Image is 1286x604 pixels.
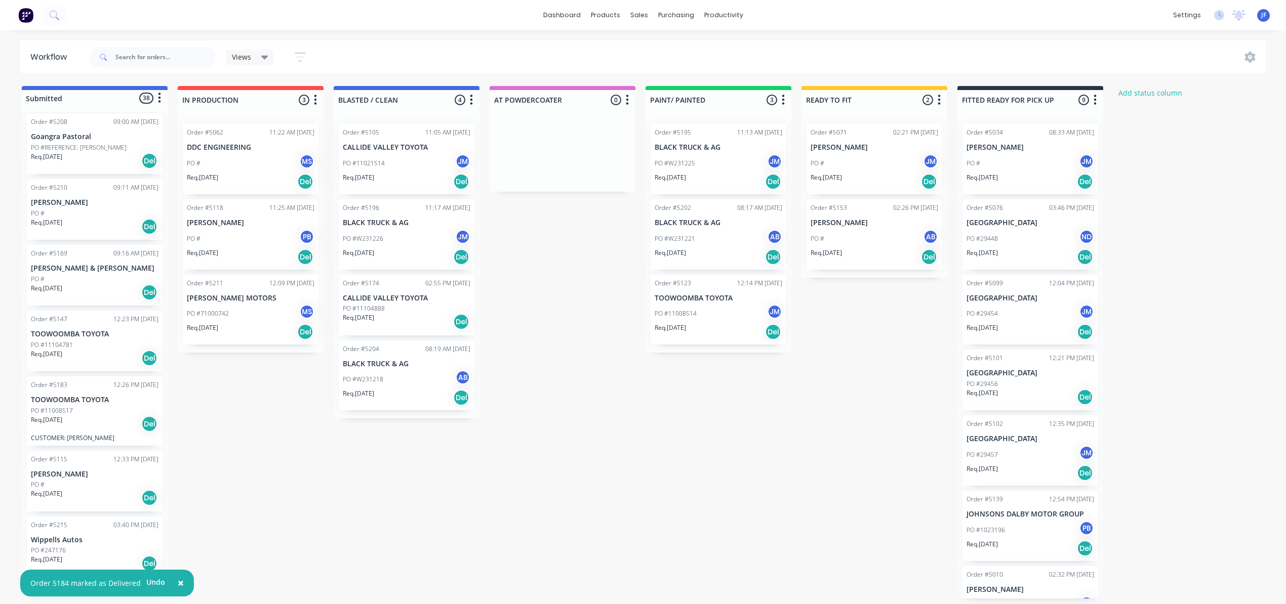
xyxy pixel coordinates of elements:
[967,173,998,182] p: Req. [DATE]
[31,415,62,424] p: Req. [DATE]
[1261,11,1266,20] span: JF
[343,234,383,243] p: PO #W231226
[187,173,218,182] p: Req. [DATE]
[967,143,1094,152] p: [PERSON_NAME]
[455,154,470,169] div: JM
[343,159,385,168] p: PO #11021514
[1049,279,1094,288] div: 12:04 PM [DATE]
[655,159,695,168] p: PO #W231225
[1049,570,1094,579] div: 02:32 PM [DATE]
[343,203,379,212] div: Order #5196
[31,117,67,126] div: Order #5208
[655,143,782,152] p: BLACK TRUCK & AG
[115,47,216,67] input: Search for orders...
[31,133,158,141] p: Goangra Pastoral
[1079,445,1094,460] div: JM
[31,264,158,273] p: [PERSON_NAME] & [PERSON_NAME]
[655,234,695,243] p: PO #W231221
[655,203,691,212] div: Order #5202
[737,203,782,212] div: 08:17 AM [DATE]
[737,279,782,288] div: 12:14 PM [DATE]
[923,154,938,169] div: JM
[651,124,786,194] div: Order #519511:13 AM [DATE]BLACK TRUCK & AGPO #W231225JMReq.[DATE]Del
[297,249,313,265] div: Del
[27,311,163,371] div: Order #514712:23 PM [DATE]TOOWOOMBA TOYOTAPO #11104781Req.[DATE]Del
[967,234,998,243] p: PO #29448
[962,124,1098,194] div: Order #503408:33 AM [DATE][PERSON_NAME]PO #JMReq.[DATE]Del
[113,183,158,192] div: 09:11 AM [DATE]
[1049,128,1094,137] div: 08:33 AM [DATE]
[765,174,781,190] div: Del
[187,159,200,168] p: PO #
[1077,249,1093,265] div: Del
[655,173,686,182] p: Req. [DATE]
[1049,354,1094,363] div: 12:21 PM [DATE]
[343,128,379,137] div: Order #5105
[31,143,127,152] p: PO #REFERENCE: [PERSON_NAME]
[967,450,998,459] p: PO #29457
[453,390,469,406] div: Del
[967,510,1094,519] p: JOHNSONS DALBY MOTOR GROUP
[141,575,171,590] button: Undo
[967,203,1003,212] div: Order #5076
[339,124,474,194] div: Order #510511:05 AM [DATE]CALLIDE VALLEY TOYOTAPO #11021514JMReq.[DATE]Del
[455,370,470,385] div: AB
[31,396,158,404] p: TOOWOOMBA TOYOTA
[967,389,998,398] p: Req. [DATE]
[455,229,470,244] div: JM
[893,128,938,137] div: 02:21 PM [DATE]
[31,555,62,564] p: Req. [DATE]
[655,128,691,137] div: Order #5195
[31,330,158,338] p: TOOWOOMBA TOYOTA
[586,8,625,23] div: products
[967,379,998,389] p: PO #29456
[962,415,1098,486] div: Order #510212:35 PM [DATE][GEOGRAPHIC_DATA]PO #29457JMReq.[DATE]Del
[811,234,824,243] p: PO #
[183,275,318,345] div: Order #521112:09 PM [DATE][PERSON_NAME] MOTORSPO #71000742MSReq.[DATE]Del
[655,309,697,318] p: PO #11008514
[31,275,45,284] p: PO #
[811,219,938,227] p: [PERSON_NAME]
[967,526,1005,535] p: PO #1023196
[967,219,1094,227] p: [GEOGRAPHIC_DATA]
[269,203,314,212] div: 11:25 AM [DATE]
[765,324,781,340] div: Del
[811,203,847,212] div: Order #5153
[967,540,998,549] p: Req. [DATE]
[1079,229,1094,244] div: ND
[187,279,223,288] div: Order #5211
[299,304,314,319] div: MS
[811,159,824,168] p: PO #
[31,350,62,359] p: Req. [DATE]
[31,470,158,479] p: [PERSON_NAME]
[269,128,314,137] div: 11:22 AM [DATE]
[962,199,1098,270] div: Order #507603:46 PM [DATE][GEOGRAPHIC_DATA]PO #29448NDReq.[DATE]Del
[27,451,163,511] div: Order #511512:33 PM [DATE][PERSON_NAME]PO #Req.[DATE]Del
[893,203,938,212] div: 02:26 PM [DATE]
[1077,465,1093,481] div: Del
[425,203,470,212] div: 11:17 AM [DATE]
[453,314,469,330] div: Del
[655,294,782,303] p: TOOWOOMBA TOYOTA
[343,344,379,354] div: Order #5204
[811,143,938,152] p: [PERSON_NAME]
[141,416,157,432] div: Del
[1077,389,1093,405] div: Del
[339,340,474,411] div: Order #520408:19 AM [DATE]BLACK TRUCK & AGPO #W231218ABReq.[DATE]Del
[343,279,379,288] div: Order #5174
[343,304,385,313] p: PO #11104888
[921,174,937,190] div: Del
[187,219,314,227] p: [PERSON_NAME]
[27,113,163,174] div: Order #520809:00 AM [DATE]Goangra PastoralPO #REFERENCE: [PERSON_NAME]Req.[DATE]Del
[168,571,194,595] button: Close
[187,234,200,243] p: PO #
[765,249,781,265] div: Del
[343,360,470,368] p: BLACK TRUCK & AG
[967,279,1003,288] div: Order #5099
[343,219,470,227] p: BLACK TRUCK & AG
[113,249,158,258] div: 09:16 AM [DATE]
[183,199,318,270] div: Order #511811:25 AM [DATE][PERSON_NAME]PO #PBReq.[DATE]Del
[1077,324,1093,340] div: Del
[343,248,374,257] p: Req. [DATE]
[1077,540,1093,556] div: Del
